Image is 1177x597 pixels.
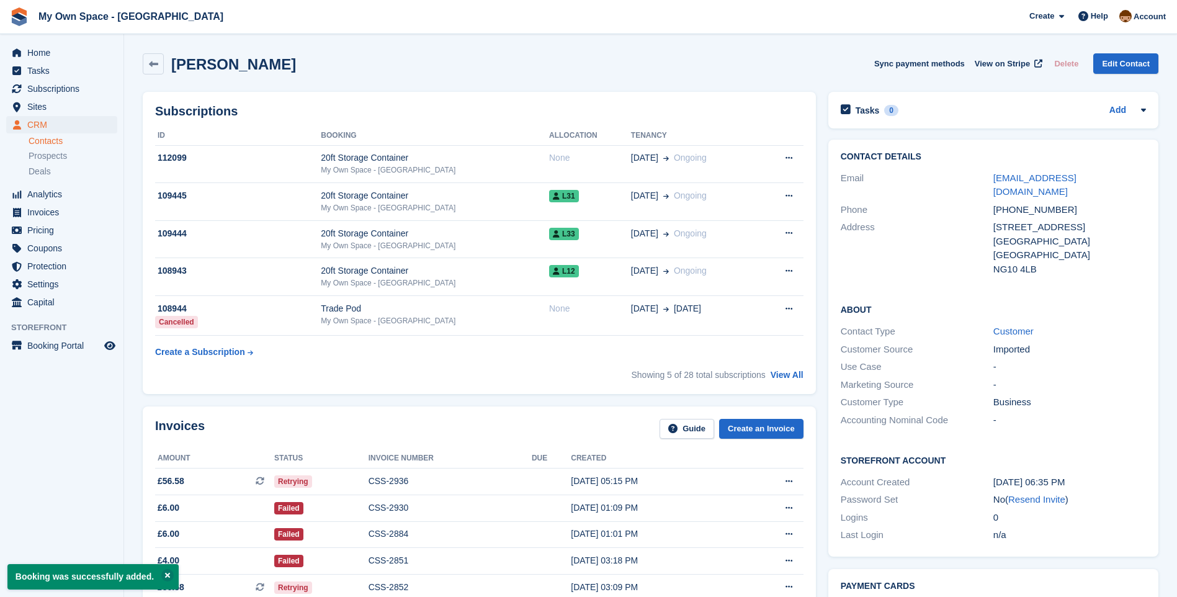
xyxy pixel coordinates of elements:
div: [DATE] 01:01 PM [571,527,738,541]
span: Subscriptions [27,80,102,97]
div: CSS-2936 [369,475,532,488]
th: ID [155,126,321,146]
h2: About [841,303,1146,315]
div: [GEOGRAPHIC_DATA] [993,248,1146,263]
a: menu [6,222,117,239]
div: None [549,302,631,315]
span: Protection [27,258,102,275]
a: menu [6,294,117,311]
th: Invoice number [369,449,532,469]
span: Prospects [29,150,67,162]
span: [DATE] [631,227,658,240]
div: Email [841,171,993,199]
span: Retrying [274,475,312,488]
div: Trade Pod [321,302,549,315]
span: £56.58 [158,581,184,594]
a: View All [771,370,803,380]
div: My Own Space - [GEOGRAPHIC_DATA] [321,202,549,213]
span: [DATE] [674,302,701,315]
span: Help [1091,10,1108,22]
span: [DATE] [631,264,658,277]
span: £4.00 [158,554,179,567]
a: menu [6,204,117,221]
a: Prospects [29,150,117,163]
a: menu [6,44,117,61]
div: 108943 [155,264,321,277]
div: 20ft Storage Container [321,151,549,164]
div: 20ft Storage Container [321,189,549,202]
a: menu [6,240,117,257]
span: Ongoing [674,153,707,163]
a: View on Stripe [970,53,1045,74]
div: Use Case [841,360,993,374]
div: 109445 [155,189,321,202]
div: 109444 [155,227,321,240]
div: Customer Type [841,395,993,410]
span: CRM [27,116,102,133]
a: menu [6,62,117,79]
a: menu [6,98,117,115]
th: Due [532,449,571,469]
div: 108944 [155,302,321,315]
div: 20ft Storage Container [321,264,549,277]
div: - [993,360,1146,374]
span: Showing 5 of 28 total subscriptions [632,370,766,380]
div: My Own Space - [GEOGRAPHIC_DATA] [321,315,549,326]
span: Capital [27,294,102,311]
div: [PHONE_NUMBER] [993,203,1146,217]
img: Paula Harris [1119,10,1132,22]
div: [DATE] 03:09 PM [571,581,738,594]
h2: Invoices [155,419,205,439]
div: My Own Space - [GEOGRAPHIC_DATA] [321,240,549,251]
div: 0 [884,105,898,116]
div: - [993,413,1146,428]
div: Cancelled [155,316,198,328]
div: Password Set [841,493,993,507]
span: Coupons [27,240,102,257]
span: Failed [274,528,303,541]
span: Ongoing [674,266,707,276]
a: menu [6,337,117,354]
span: Failed [274,502,303,514]
div: Last Login [841,528,993,542]
span: [DATE] [631,151,658,164]
div: Logins [841,511,993,525]
div: NG10 4LB [993,263,1146,277]
img: stora-icon-8386f47178a22dfd0bd8f6a31ec36ba5ce8667c1dd55bd0f319d3a0aa187defe.svg [10,7,29,26]
span: [DATE] [631,302,658,315]
th: Status [274,449,369,469]
span: View on Stripe [975,58,1030,70]
div: [DATE] 01:09 PM [571,501,738,514]
h2: Tasks [856,105,880,116]
div: Address [841,220,993,276]
span: Tasks [27,62,102,79]
span: Ongoing [674,191,707,200]
span: Home [27,44,102,61]
a: menu [6,258,117,275]
div: Marketing Source [841,378,993,392]
a: Deals [29,165,117,178]
a: Resend Invite [1008,494,1065,505]
div: 20ft Storage Container [321,227,549,240]
div: None [549,151,631,164]
th: Created [571,449,738,469]
span: Deals [29,166,51,177]
span: L12 [549,265,579,277]
span: £56.58 [158,475,184,488]
a: My Own Space - [GEOGRAPHIC_DATA] [34,6,228,27]
h2: Contact Details [841,152,1146,162]
span: £6.00 [158,527,179,541]
th: Amount [155,449,274,469]
div: CSS-2852 [369,581,532,594]
span: Analytics [27,186,102,203]
th: Booking [321,126,549,146]
a: [EMAIL_ADDRESS][DOMAIN_NAME] [993,173,1076,197]
div: [DATE] 03:18 PM [571,554,738,567]
div: Customer Source [841,343,993,357]
div: CSS-2930 [369,501,532,514]
div: [GEOGRAPHIC_DATA] [993,235,1146,249]
span: ( ) [1005,494,1068,505]
div: My Own Space - [GEOGRAPHIC_DATA] [321,277,549,289]
a: Contacts [29,135,117,147]
a: menu [6,186,117,203]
